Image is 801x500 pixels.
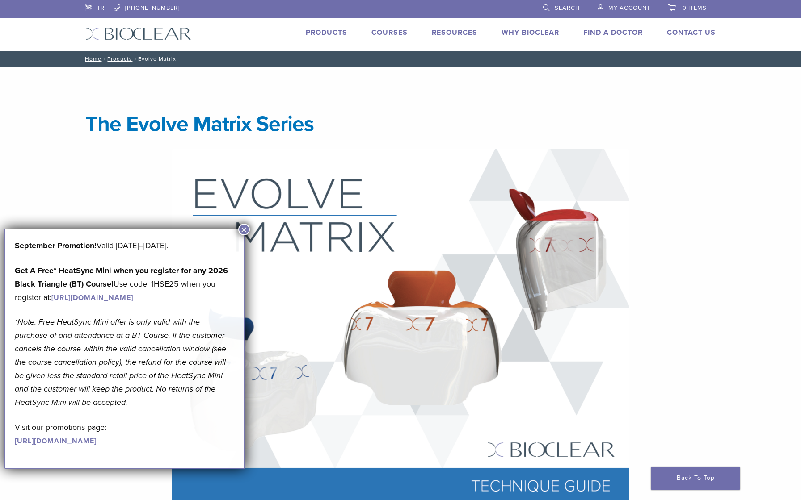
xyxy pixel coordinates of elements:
b: September Promotion! [15,241,97,250]
a: Why Bioclear [502,28,559,37]
p: Valid [DATE]–[DATE]. [15,239,235,252]
p: Visit our promotions page: [15,421,235,447]
img: Bioclear [85,27,191,40]
a: Resources [432,28,477,37]
strong: Get A Free* HeatSync Mini when you register for any 2026 Black Triangle (BT) Course! [15,266,228,289]
a: [URL][DOMAIN_NAME] [15,437,97,446]
span: My Account [608,4,650,12]
span: 0 items [683,4,707,12]
a: Home [82,56,101,62]
button: Close [238,224,250,235]
em: *Note: Free HeatSync Mini offer is only valid with the purchase of and attendance at a BT Course.... [15,317,226,407]
a: [URL][DOMAIN_NAME] [51,293,133,302]
a: Contact Us [667,28,716,37]
nav: Evolve Matrix [79,51,722,67]
h1: The Evolve Matrix Series [85,113,716,135]
a: Find A Doctor [583,28,643,37]
span: / [132,57,138,61]
span: Search [555,4,580,12]
span: / [101,57,107,61]
p: Use code: 1HSE25 when you register at: [15,264,235,304]
a: Products [306,28,347,37]
a: Products [107,56,132,62]
a: Back To Top [651,467,740,490]
a: Courses [371,28,408,37]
